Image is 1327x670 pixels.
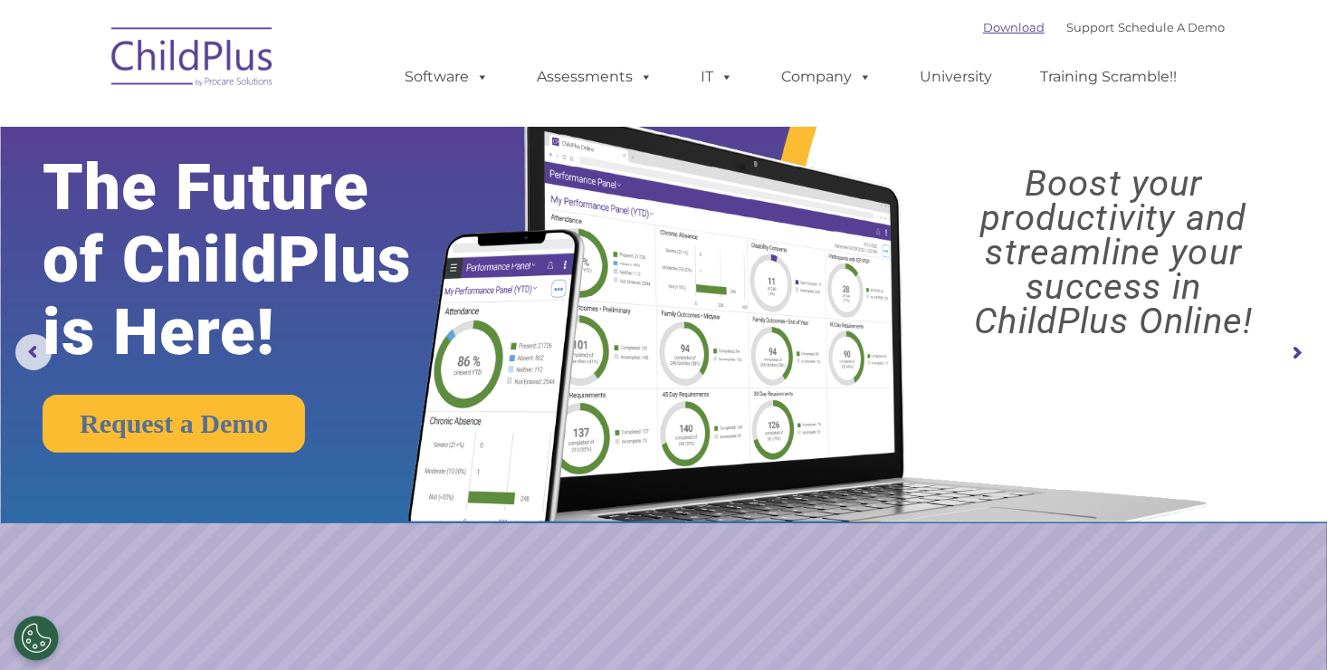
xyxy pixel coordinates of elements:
rs-layer: The Future of ChildPlus is Here! [43,151,466,368]
a: Download [983,20,1045,34]
a: University [902,59,1010,95]
img: ChildPlus by Procare Solutions [102,14,283,105]
span: Last name [252,120,307,133]
a: Company [763,59,890,95]
button: Cookies Settings [14,616,59,661]
font: | [983,20,1225,34]
span: Phone number [252,194,329,207]
a: Support [1066,20,1114,34]
a: Schedule A Demo [1118,20,1225,34]
rs-layer: Boost your productivity and streamline your success in ChildPlus Online! [917,167,1311,339]
a: Training Scramble!! [1022,59,1195,95]
a: Request a Demo [43,395,305,453]
a: Software [387,59,507,95]
a: IT [683,59,751,95]
a: Assessments [519,59,671,95]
